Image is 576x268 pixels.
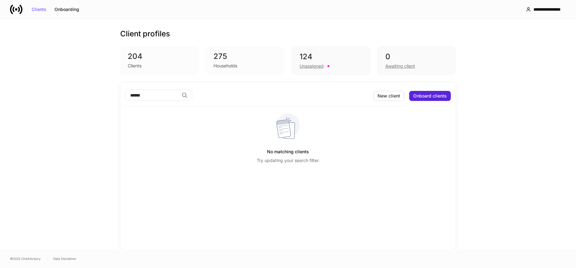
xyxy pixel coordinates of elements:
[213,51,277,61] div: 275
[53,256,76,261] a: Data Disclaimer
[28,4,50,14] button: Clients
[120,29,170,39] h3: Client profiles
[385,63,415,69] div: Awaiting client
[373,91,404,101] button: New client
[300,63,324,69] div: Unassigned
[10,256,41,261] span: © 2025 OneAdvisory
[378,46,456,75] div: 0Awaiting client
[378,94,400,98] div: New client
[32,7,46,12] div: Clients
[409,91,451,101] button: Onboard clients
[257,157,320,164] p: Try updating your search filter.
[128,63,141,69] div: Clients
[267,146,309,157] h5: No matching clients
[292,46,370,75] div: 124Unassigned
[54,7,79,12] div: Onboarding
[385,52,448,62] div: 0
[300,52,362,62] div: 124
[50,4,83,14] button: Onboarding
[128,51,191,61] div: 204
[213,63,237,69] div: Households
[413,94,447,98] div: Onboard clients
